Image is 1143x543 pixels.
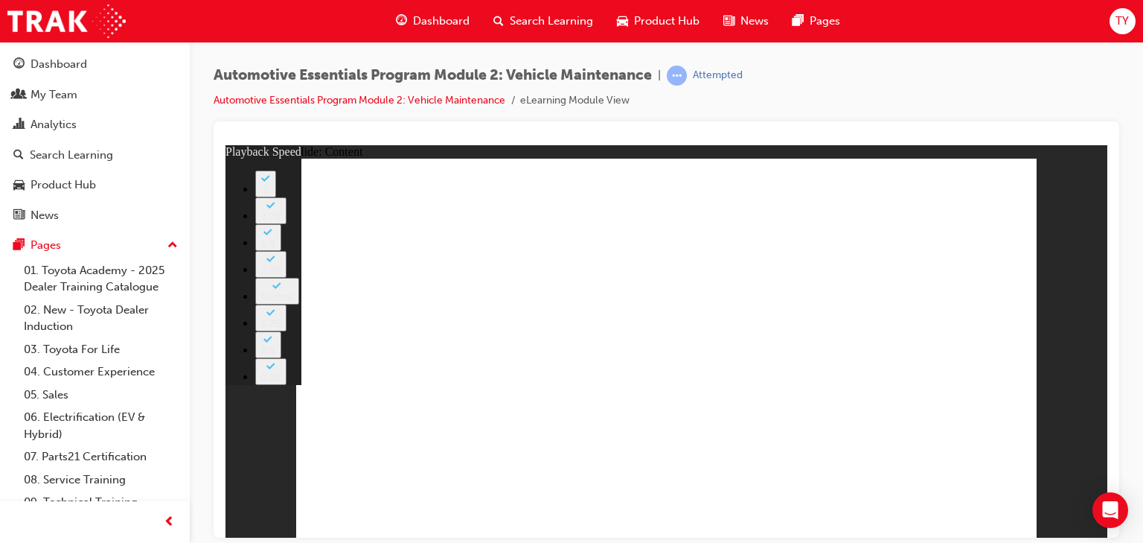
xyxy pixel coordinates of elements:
a: car-iconProduct Hub [605,6,711,36]
a: Product Hub [6,171,184,199]
span: learningRecordVerb_ATTEMPT-icon [667,66,687,86]
span: Automotive Essentials Program Module 2: Vehicle Maintenance [214,67,652,84]
a: My Team [6,81,184,109]
a: Analytics [6,111,184,139]
div: Attempted [693,69,743,83]
span: car-icon [617,12,628,31]
a: 06. Electrification (EV & Hybrid) [18,406,184,445]
a: 01. Toyota Academy - 2025 Dealer Training Catalogue [18,259,184,299]
a: 04. Customer Experience [18,361,184,384]
span: search-icon [13,149,24,162]
a: search-iconSearch Learning [481,6,605,36]
span: Product Hub [634,13,699,30]
button: Pages [6,232,184,259]
a: 05. Sales [18,384,184,407]
span: News [740,13,769,30]
a: 03. Toyota For Life [18,338,184,361]
span: Dashboard [413,13,470,30]
span: chart-icon [13,118,25,132]
a: 07. Parts21 Certification [18,445,184,469]
span: car-icon [13,179,25,192]
span: people-icon [13,89,25,102]
span: pages-icon [793,12,804,31]
span: | [658,67,661,84]
span: news-icon [13,209,25,223]
div: Search Learning [30,147,113,164]
span: Search Learning [510,13,593,30]
div: Product Hub [31,177,96,194]
span: news-icon [723,12,734,31]
a: Dashboard [6,51,184,78]
span: guage-icon [396,12,407,31]
a: pages-iconPages [781,6,852,36]
span: up-icon [167,236,178,255]
a: News [6,202,184,229]
button: TY [1110,8,1136,34]
span: pages-icon [13,239,25,253]
div: Pages [31,237,61,254]
span: prev-icon [164,513,175,532]
div: Analytics [31,116,77,133]
div: Open Intercom Messenger [1092,492,1128,528]
span: Pages [810,13,840,30]
a: 08. Service Training [18,469,184,492]
span: search-icon [493,12,504,31]
img: Trak [7,4,126,38]
a: Automotive Essentials Program Module 2: Vehicle Maintenance [214,94,505,107]
div: My Team [31,86,77,104]
button: DashboardMy TeamAnalyticsSearch LearningProduct HubNews [6,48,184,232]
li: eLearning Module View [520,92,630,109]
span: TY [1115,13,1129,30]
div: News [31,207,59,224]
a: Search Learning [6,142,184,169]
a: 02. New - Toyota Dealer Induction [18,299,184,338]
a: news-iconNews [711,6,781,36]
a: 09. Technical Training [18,491,184,514]
span: guage-icon [13,58,25,72]
a: guage-iconDashboard [384,6,481,36]
div: Dashboard [31,56,87,73]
